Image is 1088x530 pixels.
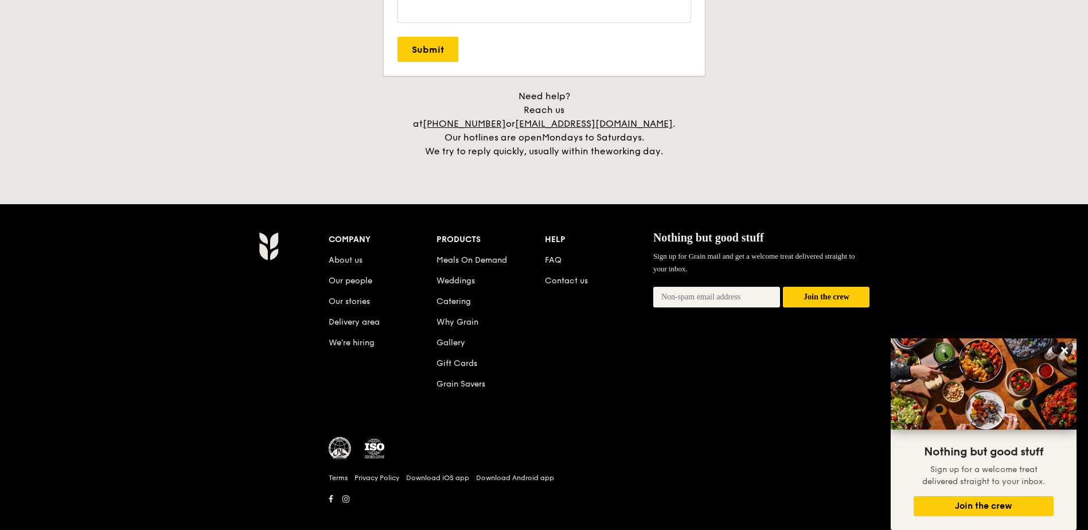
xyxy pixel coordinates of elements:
[329,317,380,327] a: Delivery area
[653,287,781,307] input: Non-spam email address
[924,445,1043,459] span: Nothing but good stuff
[542,132,644,143] span: Mondays to Saturdays.
[436,276,475,286] a: Weddings
[329,276,372,286] a: Our people
[259,232,279,260] img: AYc88T3wAAAABJRU5ErkJggg==
[436,338,465,348] a: Gallery
[891,338,1077,430] img: DSC07876-Edit02-Large.jpeg
[406,473,469,482] a: Download iOS app
[606,146,663,157] span: working day.
[545,232,653,248] div: Help
[653,252,855,273] span: Sign up for Grain mail and get a welcome treat delivered straight to your inbox.
[329,338,375,348] a: We’re hiring
[436,255,507,265] a: Meals On Demand
[436,379,485,389] a: Grain Savers
[545,255,561,265] a: FAQ
[363,437,386,460] img: ISO Certified
[423,118,506,129] a: [PHONE_NUMBER]
[515,118,673,129] a: [EMAIL_ADDRESS][DOMAIN_NAME]
[401,89,688,158] div: Need help? Reach us at or . Our hotlines are open We try to reply quickly, usually within the
[1055,341,1074,360] button: Close
[922,465,1045,486] span: Sign up for a welcome treat delivered straight to your inbox.
[397,37,458,62] input: Submit
[436,297,471,306] a: Catering
[914,496,1054,516] button: Join the crew
[545,276,588,286] a: Contact us
[436,232,545,248] div: Products
[329,232,437,248] div: Company
[214,507,875,516] h6: Revision
[329,473,348,482] a: Terms
[329,255,362,265] a: About us
[436,358,477,368] a: Gift Cards
[436,317,478,327] a: Why Grain
[653,231,764,244] span: Nothing but good stuff
[329,437,352,460] img: MUIS Halal Certified
[476,473,554,482] a: Download Android app
[329,297,370,306] a: Our stories
[354,473,399,482] a: Privacy Policy
[783,287,869,308] button: Join the crew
